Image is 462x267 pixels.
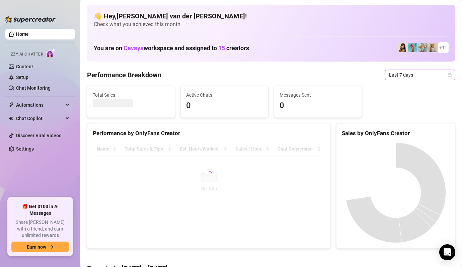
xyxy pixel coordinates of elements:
[87,70,161,80] h4: Performance Breakdown
[342,129,450,138] div: Sales by OnlyFans Creator
[16,100,64,110] span: Automations
[49,245,54,249] span: arrow-right
[439,244,455,260] div: Open Intercom Messenger
[428,43,438,52] img: Megan
[16,64,33,69] a: Content
[398,43,407,52] img: Tokyo
[9,116,13,121] img: Chat Copilot
[439,44,447,51] span: + 11
[186,91,263,99] span: Active Chats
[5,16,56,23] img: logo-BBDzfeDw.svg
[418,43,428,52] img: Olivia
[16,75,28,80] a: Setup
[218,44,225,52] span: 15
[280,99,356,112] span: 0
[9,102,14,108] span: thunderbolt
[16,31,29,37] a: Home
[94,11,449,21] h4: 👋 Hey, [PERSON_NAME] van der [PERSON_NAME] !
[11,219,69,239] span: Share [PERSON_NAME] with a friend, and earn unlimited rewards
[94,44,249,52] h1: You are on workspace and assigned to creators
[11,203,69,216] span: 🎁 Get $100 in AI Messages
[280,91,356,99] span: Messages Sent
[448,73,452,77] span: calendar
[16,85,51,91] a: Chat Monitoring
[9,51,43,58] span: Izzy AI Chatter
[27,244,46,250] span: Earn now
[16,133,61,138] a: Discover Viral Videos
[93,129,325,138] div: Performance by OnlyFans Creator
[16,146,34,152] a: Settings
[16,113,64,124] span: Chat Copilot
[124,44,144,52] span: Cevaya
[46,49,56,58] img: AI Chatter
[94,21,449,28] span: Check what you achieved this month
[11,242,69,252] button: Earn nowarrow-right
[186,99,263,112] span: 0
[389,70,451,80] span: Last 7 days
[408,43,417,52] img: Dominis
[205,171,213,178] span: loading
[93,91,169,99] span: Total Sales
